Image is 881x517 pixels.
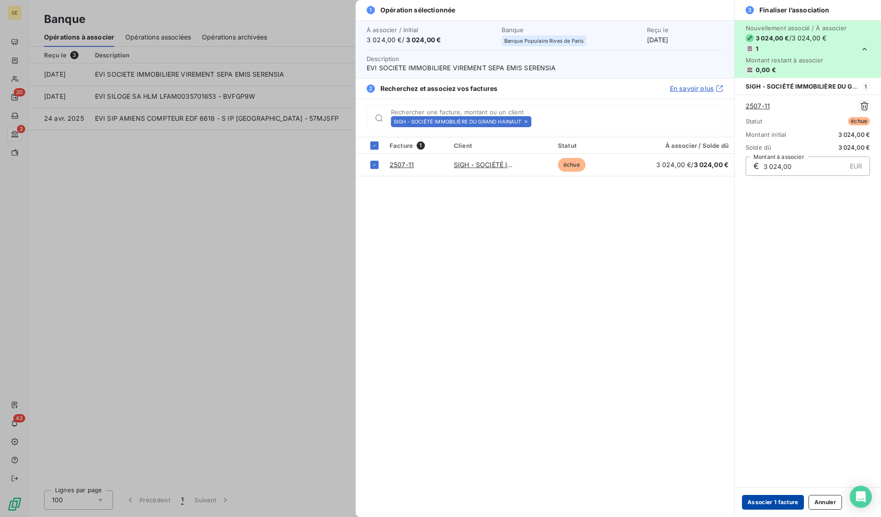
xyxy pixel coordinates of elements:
[742,495,804,510] button: Associer 1 facture
[656,161,729,169] span: 3 024,00 € /
[454,161,616,169] a: SIGH - SOCIÉTÉ IMMOBILIÈRE DU GRAND HAINAUT
[390,161,414,169] a: 2507-11
[504,38,584,44] span: Banque Populaire Rives de Paris
[670,84,723,93] a: En savoir plus
[746,6,754,14] span: 3
[862,82,870,90] span: 1
[850,486,872,508] div: Open Intercom Messenger
[694,161,729,169] span: 3 024,00 €
[454,142,547,149] div: Client
[406,36,441,44] span: 3 024,00 €
[417,141,425,150] span: 1
[746,118,762,125] span: Statut
[756,45,758,52] span: 1
[635,142,729,149] div: À associer / Solde dû
[746,144,771,151] span: Solde dû
[367,26,496,34] span: À associer / Initial
[838,144,870,151] span: 3 024,00 €
[647,26,723,34] span: Reçu le
[558,142,624,149] div: Statut
[380,6,455,15] span: Opération sélectionnée
[809,495,842,510] button: Annuler
[380,84,497,93] span: Recherchez et associez vos factures
[367,35,496,45] span: 3 024,00 € /
[367,63,723,73] span: EVI SOCIETE IMMOBILIERE VIREMENT SEPA EMIS SERENSIA
[535,117,723,126] input: placeholder
[756,34,789,42] span: 3 024,00 €
[558,158,585,172] span: échue
[367,55,400,62] span: Description
[759,6,829,15] span: Finaliser l’association
[746,56,847,64] span: Montant restant à associer
[746,101,770,111] a: 2507-11
[848,117,870,125] span: échue
[390,141,443,150] div: Facture
[367,6,375,14] span: 1
[838,131,870,138] span: 3 024,00 €
[394,119,521,124] span: SIGH - SOCIÉTÉ IMMOBILIÈRE DU GRAND HAINAUT
[746,131,786,138] span: Montant initial
[502,26,641,34] span: Banque
[756,66,776,73] span: 0,00 €
[647,26,723,45] div: [DATE]
[746,24,847,32] span: Nouvellement associé / À associer
[367,84,375,93] span: 2
[789,34,827,43] span: / 3 024,00 €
